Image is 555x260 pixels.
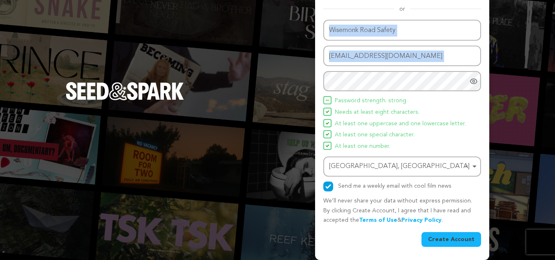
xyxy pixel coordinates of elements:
img: Seed&Spark Icon [326,133,329,136]
a: Privacy Policy [401,217,442,223]
span: or [394,5,410,13]
button: Create Account [421,232,481,247]
span: At least one uppercase and one lowercase letter. [335,119,466,129]
div: [GEOGRAPHIC_DATA], [GEOGRAPHIC_DATA] [329,161,470,173]
span: At least one special character. [335,130,415,140]
label: Send me a weekly email with cool film news [338,183,451,189]
img: Seed&Spark Logo [66,82,184,100]
img: Seed&Spark Icon [326,99,329,102]
span: Password strength: strong [335,96,406,106]
input: Name [323,20,481,41]
span: Needs at least eight characters. [335,108,419,117]
span: At least one number. [335,142,390,152]
input: Email address [323,46,481,67]
a: Terms of Use [359,217,397,223]
img: Seed&Spark Icon [326,122,329,125]
a: Show password as plain text. Warning: this will display your password on the screen. [470,77,478,85]
img: Seed&Spark Icon [326,144,329,147]
img: Seed&Spark Icon [326,110,329,113]
button: Remove item: 'ChIJx0A7Y_t8DWsR4DkzFmh9AQU' [463,162,471,170]
a: Seed&Spark Homepage [66,82,184,117]
p: We’ll never share your data without express permission. By clicking Create Account, I agree that ... [323,196,481,225]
